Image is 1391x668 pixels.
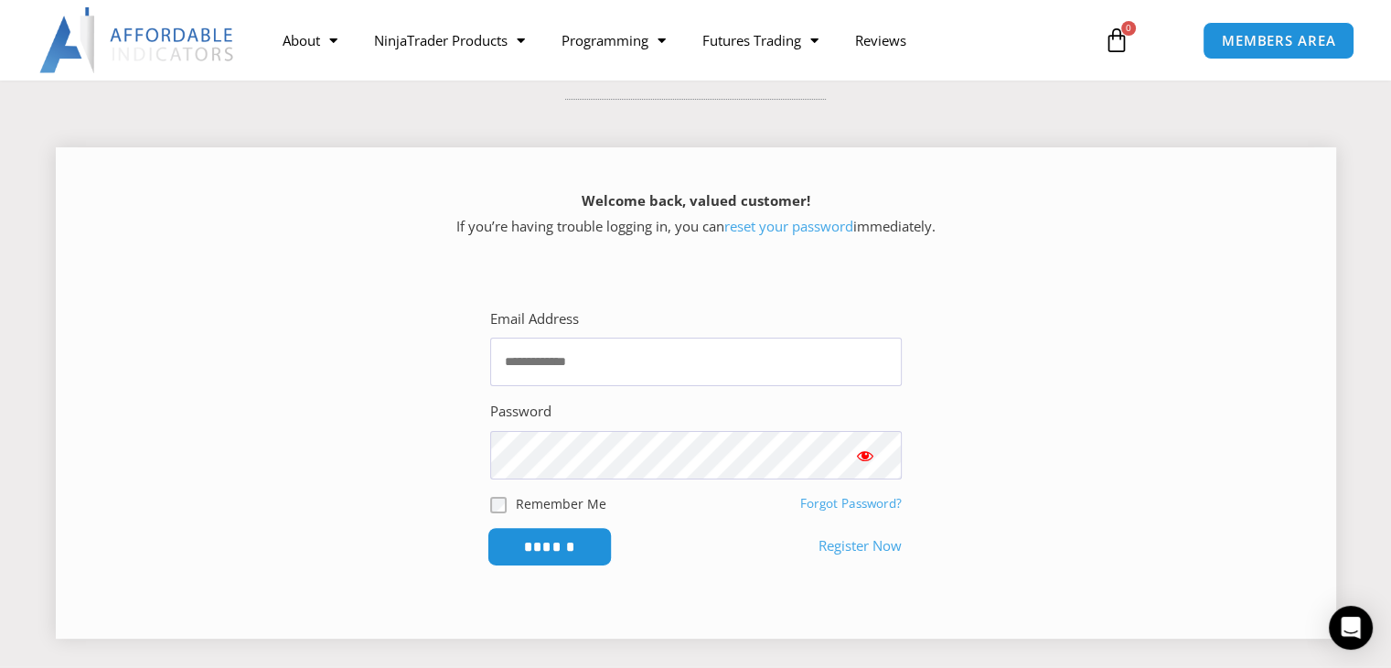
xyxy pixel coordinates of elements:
label: Email Address [490,307,579,332]
img: LogoAI | Affordable Indicators – NinjaTrader [39,7,236,73]
a: 0 [1076,14,1157,67]
button: Show password [829,431,902,479]
label: Password [490,399,551,425]
a: Reviews [837,19,925,61]
nav: Menu [264,19,1086,61]
a: MEMBERS AREA [1203,22,1355,59]
a: About [264,19,356,61]
span: 0 [1121,21,1136,36]
p: If you’re having trouble logging in, you can immediately. [88,189,1304,240]
a: Futures Trading [684,19,837,61]
strong: Welcome back, valued customer! [582,191,810,210]
label: Remember Me [516,494,606,513]
a: NinjaTrader Products [356,19,543,61]
span: MEMBERS AREA [1222,34,1336,48]
a: Programming [543,19,684,61]
div: Open Intercom Messenger [1329,606,1373,650]
a: Forgot Password? [800,495,902,512]
a: Register Now [819,533,902,559]
a: reset your password [724,217,853,235]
